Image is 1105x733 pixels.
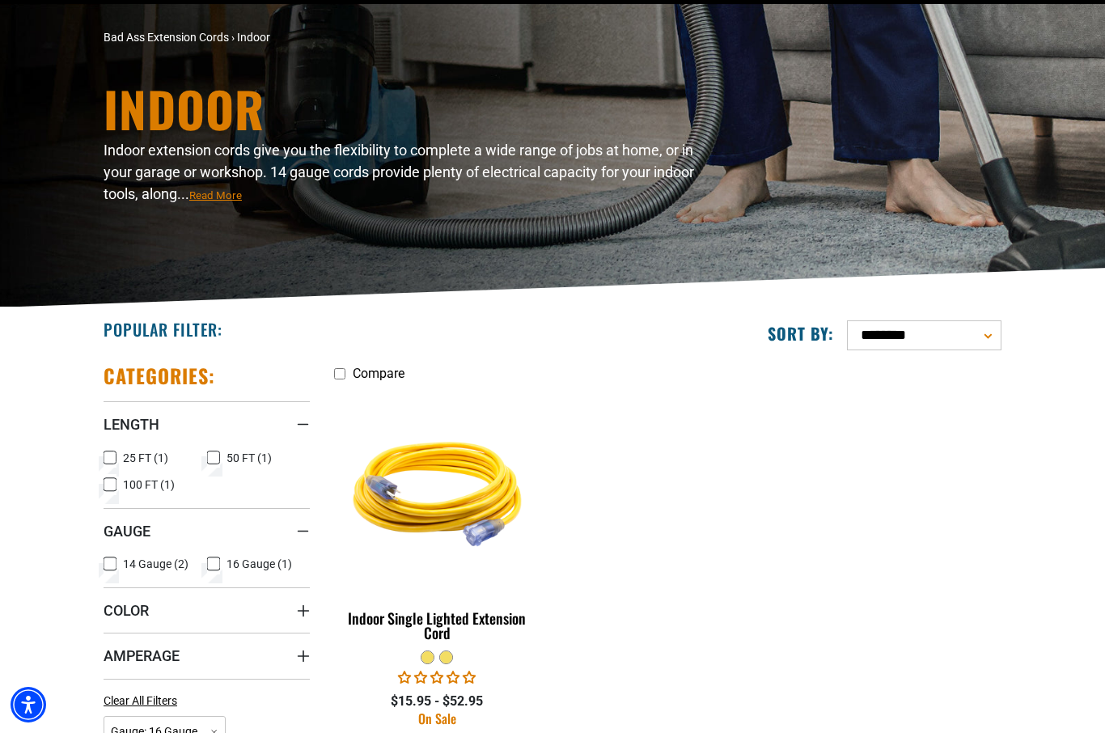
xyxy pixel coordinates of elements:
[123,452,168,464] span: 25 FT (1)
[104,633,310,678] summary: Amperage
[104,646,180,665] span: Amperage
[104,693,184,710] a: Clear All Filters
[104,587,310,633] summary: Color
[104,31,229,44] a: Bad Ass Extension Cords
[123,558,188,570] span: 14 Gauge (2)
[11,687,46,722] div: Accessibility Menu
[104,142,694,202] span: Indoor extension cords give you the flexibility to complete a wide range of jobs at home, or in y...
[104,415,159,434] span: Length
[334,692,540,711] div: $15.95 - $52.95
[104,363,215,388] h2: Categories:
[227,452,272,464] span: 50 FT (1)
[334,712,540,725] div: On Sale
[104,401,310,447] summary: Length
[104,319,222,340] h2: Popular Filter:
[398,670,476,685] span: 0.00 stars
[104,29,694,46] nav: breadcrumbs
[336,397,540,583] img: Yellow
[123,479,175,490] span: 100 FT (1)
[104,694,177,707] span: Clear All Filters
[104,508,310,553] summary: Gauge
[189,189,242,201] span: Read More
[104,601,149,620] span: Color
[334,611,540,640] div: Indoor Single Lighted Extension Cord
[237,31,270,44] span: Indoor
[353,366,404,381] span: Compare
[768,323,834,344] label: Sort by:
[227,558,292,570] span: 16 Gauge (1)
[104,522,150,540] span: Gauge
[334,389,540,650] a: Yellow Indoor Single Lighted Extension Cord
[231,31,235,44] span: ›
[104,84,694,133] h1: Indoor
